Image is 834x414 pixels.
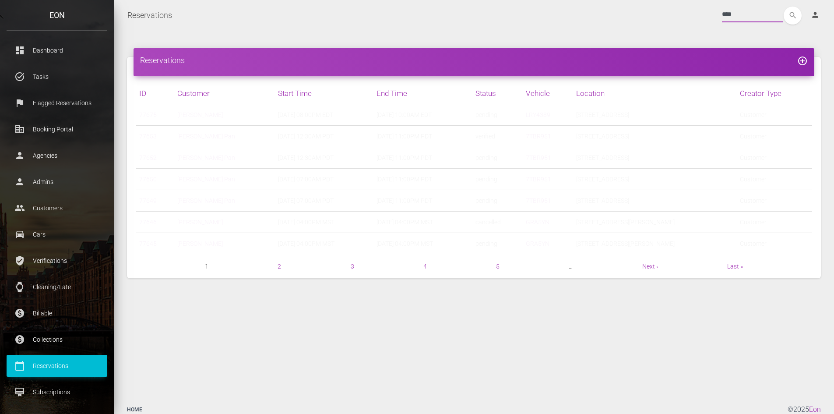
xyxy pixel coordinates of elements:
[177,133,235,140] a: [PERSON_NAME] Pan
[7,250,107,272] a: verified_user Verifications
[13,96,101,110] p: Flagged Reservations
[278,263,281,270] a: 2
[736,190,812,212] td: Customer
[526,133,551,140] a: 7TBR951
[373,126,472,147] td: [DATE] 11:00PM PDT
[526,111,550,118] a: LRY4389
[13,44,101,57] p: Dashboard
[274,104,373,126] td: [DATE] 08:00PM EDT
[13,386,101,399] p: Subscriptions
[736,212,812,233] td: Customer
[139,133,157,140] a: 77653
[809,405,821,414] a: Eon
[573,126,737,147] td: [STREET_ADDRESS]
[373,169,472,190] td: [DATE] 11:00PM PDT
[573,190,737,212] td: [STREET_ADDRESS]
[274,126,373,147] td: [DATE] 12:30AM PDT
[274,169,373,190] td: [DATE] 07:00AM PDT
[136,83,174,104] th: ID
[7,302,107,324] a: paid Billable
[797,56,808,65] a: add_circle_outline
[13,333,101,346] p: Collections
[522,83,573,104] th: Vehicle
[784,7,802,25] button: search
[736,83,812,104] th: Creator Type
[139,176,157,183] a: 77650
[127,4,172,26] a: Reservations
[811,11,820,19] i: person
[177,240,223,247] a: [PERSON_NAME]
[569,261,573,272] span: …
[177,111,223,118] a: [PERSON_NAME]
[274,190,373,212] td: [DATE] 07:00AM PDT
[7,197,107,219] a: people Customers
[373,212,472,233] td: [DATE] 04:00PM MST
[804,7,827,24] a: person
[7,223,107,245] a: drive_eta Cars
[13,359,101,372] p: Reservations
[472,83,522,104] th: Status
[573,104,737,126] td: [STREET_ADDRESS]
[727,263,743,270] a: Last »
[526,197,551,204] a: 7TBR951
[139,154,157,161] a: 77652
[205,261,208,272] span: 1
[797,56,808,66] i: add_circle_outline
[177,197,235,204] a: [PERSON_NAME] Pan
[139,111,157,118] a: 77675
[13,280,101,294] p: Cleaning/Late
[177,176,235,183] a: [PERSON_NAME] Pan
[573,169,737,190] td: [STREET_ADDRESS]
[274,212,373,233] td: [DATE] 04:00PM MST
[274,83,373,104] th: Start Time
[7,92,107,114] a: flag Flagged Reservations
[174,83,274,104] th: Customer
[526,176,551,183] a: 7TBR951
[7,145,107,166] a: person Agencies
[573,147,737,169] td: [STREET_ADDRESS]
[7,381,107,403] a: card_membership Subscriptions
[373,104,472,126] td: [DATE] 10:00AM EDT
[472,190,522,212] td: pending
[496,263,500,270] a: 5
[472,233,522,255] td: pending
[13,202,101,215] p: Customers
[139,197,157,204] a: 77649
[13,228,101,241] p: Cars
[7,118,107,140] a: corporate_fare Booking Portal
[177,154,235,161] a: [PERSON_NAME] Pan
[526,219,549,226] a: GRA5YN
[13,307,101,320] p: Billable
[139,240,157,247] a: 77645
[7,171,107,193] a: person Admins
[472,104,522,126] td: pending
[7,66,107,88] a: task_alt Tasks
[736,104,812,126] td: Customer
[373,190,472,212] td: [DATE] 11:00PM PDT
[7,355,107,377] a: calendar_today Reservations
[642,263,658,270] a: Next ›
[573,212,737,233] td: [STREET_ADDRESS][PERSON_NAME]
[7,276,107,298] a: watch Cleaning/Late
[7,39,107,61] a: dashboard Dashboard
[526,240,549,247] a: GRA5YN
[13,149,101,162] p: Agencies
[736,147,812,169] td: Customer
[472,169,522,190] td: pending
[472,147,522,169] td: pending
[526,154,551,161] a: 7TBR951
[573,233,737,255] td: [STREET_ADDRESS][PERSON_NAME]
[274,233,373,255] td: [DATE] 04:00PM MST
[736,169,812,190] td: Customer
[140,55,808,66] h4: Reservations
[136,261,812,272] nav: pager
[177,219,223,226] a: [PERSON_NAME]
[736,233,812,255] td: Customer
[373,233,472,255] td: [DATE] 04:00PM MST
[139,219,157,226] a: 77646
[573,83,737,104] th: Location
[7,329,107,350] a: paid Collections
[373,147,472,169] td: [DATE] 11:00PM PDT
[13,123,101,136] p: Booking Portal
